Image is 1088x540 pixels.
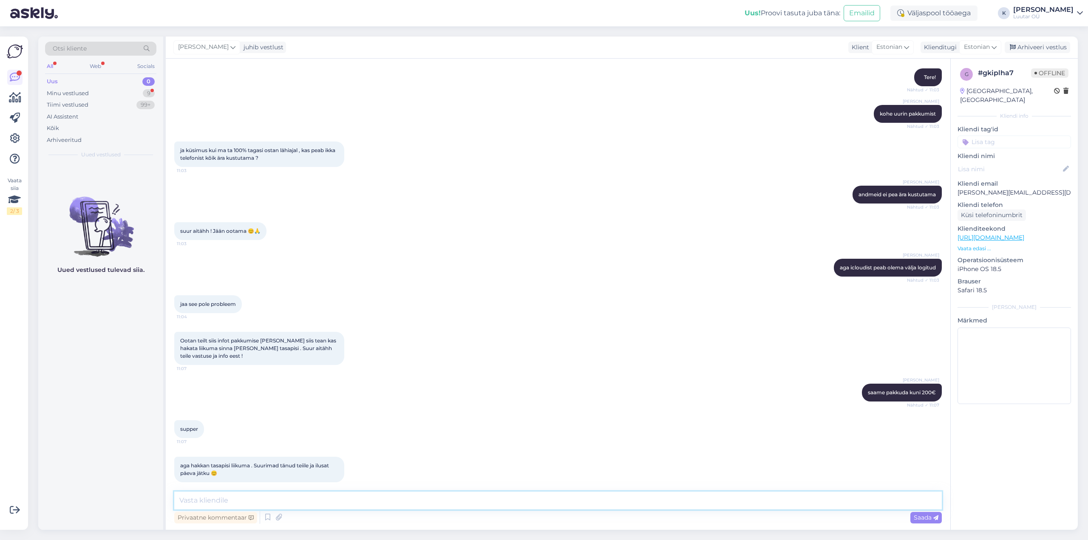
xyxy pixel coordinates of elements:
span: g [965,71,969,77]
p: Brauser [958,277,1071,286]
div: 0 [142,77,155,86]
div: Tiimi vestlused [47,101,88,109]
input: Lisa nimi [958,164,1061,174]
span: Tere! [924,74,936,80]
div: All [45,61,55,72]
span: 11:08 [177,483,209,489]
div: Küsi telefoninumbrit [958,209,1026,221]
div: juhib vestlust [240,43,283,52]
span: Nähtud ✓ 11:07 [907,402,939,408]
p: Märkmed [958,316,1071,325]
span: Saada [914,514,938,521]
img: No chats [38,181,163,258]
span: Nähtud ✓ 11:03 [907,204,939,210]
div: AI Assistent [47,113,78,121]
span: 11:07 [177,365,209,372]
span: Nähtud ✓ 11:03 [907,123,939,130]
div: Luutar OÜ [1013,13,1074,20]
span: saame pakkuda kuni 200€ [868,389,936,396]
div: 9 [143,89,155,98]
span: Nähtud ✓ 11:03 [907,277,939,283]
span: 11:03 [177,240,209,247]
p: Kliendi nimi [958,152,1071,161]
div: Vaata siia [7,177,22,215]
span: andmeid ei pea ära kustutama [858,191,936,198]
div: 2 / 3 [7,207,22,215]
div: Klienditugi [921,43,957,52]
span: Estonian [876,42,902,52]
p: Klienditeekond [958,224,1071,233]
div: # gkiplha7 [978,68,1031,78]
span: jaa see pole probleem [180,301,236,307]
span: ja küsimus kui ma ta 100% tagasi ostan lähiajal , kas peab ikka telefonist kõik ära kustutama ? [180,147,337,161]
span: [PERSON_NAME] [178,42,229,52]
span: suur aitähh ! Jään ootama 😊🙏 [180,228,261,234]
div: Privaatne kommentaar [174,512,257,523]
div: Uus [47,77,58,86]
div: K [998,7,1010,19]
div: [GEOGRAPHIC_DATA], [GEOGRAPHIC_DATA] [960,87,1054,105]
span: 11:07 [177,438,209,445]
span: [PERSON_NAME] [903,98,939,105]
span: [PERSON_NAME] [903,179,939,185]
span: Uued vestlused [81,151,121,158]
p: iPhone OS 18.5 [958,265,1071,274]
div: Web [88,61,103,72]
span: [PERSON_NAME] [903,252,939,258]
div: Kõik [47,124,59,133]
a: [URL][DOMAIN_NAME] [958,234,1024,241]
p: Operatsioonisüsteem [958,256,1071,265]
p: Safari 18.5 [958,286,1071,295]
div: [PERSON_NAME] [958,303,1071,311]
span: 11:04 [177,314,209,320]
span: Nähtud ✓ 11:03 [907,87,939,93]
div: Socials [136,61,156,72]
span: aga icloudist peab olema välja logitud [840,264,936,271]
span: Otsi kliente [53,44,87,53]
div: Arhiveeritud [47,136,82,144]
span: Estonian [964,42,990,52]
p: [PERSON_NAME][EMAIL_ADDRESS][DOMAIN_NAME] [958,188,1071,197]
p: Kliendi tag'id [958,125,1071,134]
div: Arhiveeri vestlus [1005,42,1070,53]
span: 11:03 [177,167,209,174]
p: Kliendi email [958,179,1071,188]
span: aga hakkan tasapisi liikuma . Suurimad tänud teiile ja ilusat päeva jätku 😊 [180,462,330,476]
a: [PERSON_NAME]Luutar OÜ [1013,6,1083,20]
input: Lisa tag [958,136,1071,148]
div: [PERSON_NAME] [1013,6,1074,13]
div: Kliendi info [958,112,1071,120]
p: Vaata edasi ... [958,245,1071,252]
b: Uus! [745,9,761,17]
span: Offline [1031,68,1068,78]
img: Askly Logo [7,43,23,59]
div: Minu vestlused [47,89,89,98]
p: Uued vestlused tulevad siia. [57,266,144,274]
div: Väljaspool tööaega [890,6,977,21]
span: supper [180,426,198,432]
div: Klient [848,43,869,52]
button: Emailid [844,5,880,21]
div: Proovi tasuta juba täna: [745,8,840,18]
span: kohe uurin pakkumist [880,110,936,117]
p: Kliendi telefon [958,201,1071,209]
div: 99+ [136,101,155,109]
span: [PERSON_NAME] [903,377,939,383]
span: Ootan teilt siis infot pakkumise [PERSON_NAME] siis tean kas hakata liikuma sinna [PERSON_NAME] t... [180,337,337,359]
